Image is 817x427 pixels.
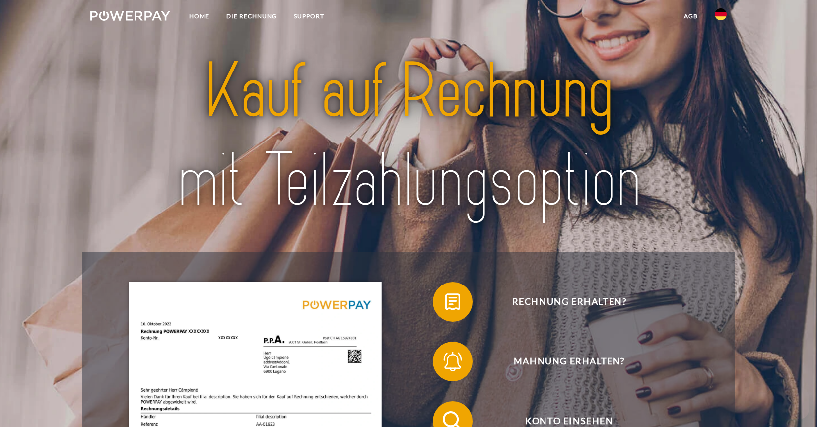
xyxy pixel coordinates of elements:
img: de [715,8,727,20]
img: logo-powerpay-white.svg [90,11,170,21]
a: Home [181,7,218,25]
a: SUPPORT [285,7,333,25]
img: qb_bill.svg [440,289,465,314]
button: Mahnung erhalten? [433,342,691,381]
span: Mahnung erhalten? [448,342,691,381]
a: agb [676,7,706,25]
button: Rechnung erhalten? [433,282,691,322]
img: title-powerpay_de.svg [122,43,695,230]
img: qb_bell.svg [440,349,465,374]
iframe: Schaltfläche zum Öffnen des Messaging-Fensters [777,387,809,419]
span: Rechnung erhalten? [448,282,691,322]
a: DIE RECHNUNG [218,7,285,25]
